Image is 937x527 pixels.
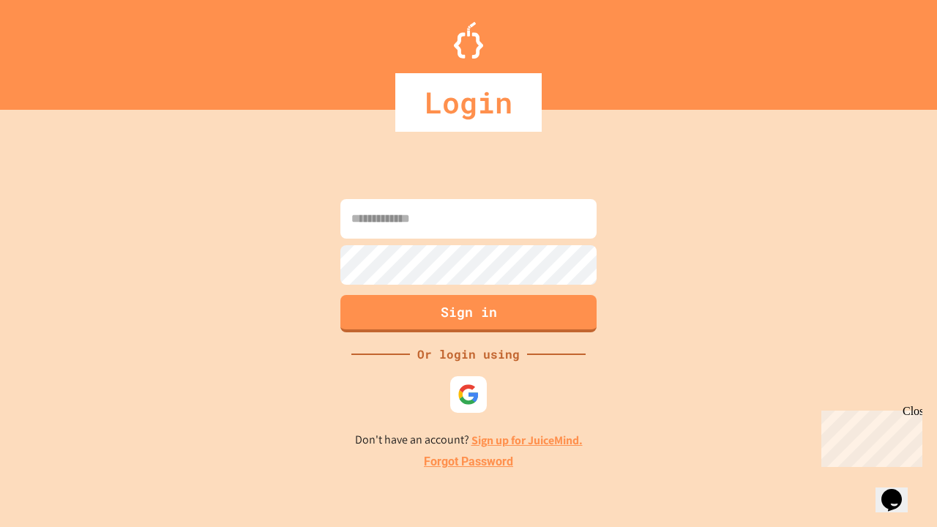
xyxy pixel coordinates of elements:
div: Login [395,73,542,132]
img: google-icon.svg [458,384,479,405]
a: Sign up for JuiceMind. [471,433,583,448]
div: Chat with us now!Close [6,6,101,93]
button: Sign in [340,295,597,332]
p: Don't have an account? [355,431,583,449]
div: Or login using [410,345,527,363]
a: Forgot Password [424,453,513,471]
iframe: chat widget [815,405,922,467]
img: Logo.svg [454,22,483,59]
iframe: chat widget [876,468,922,512]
